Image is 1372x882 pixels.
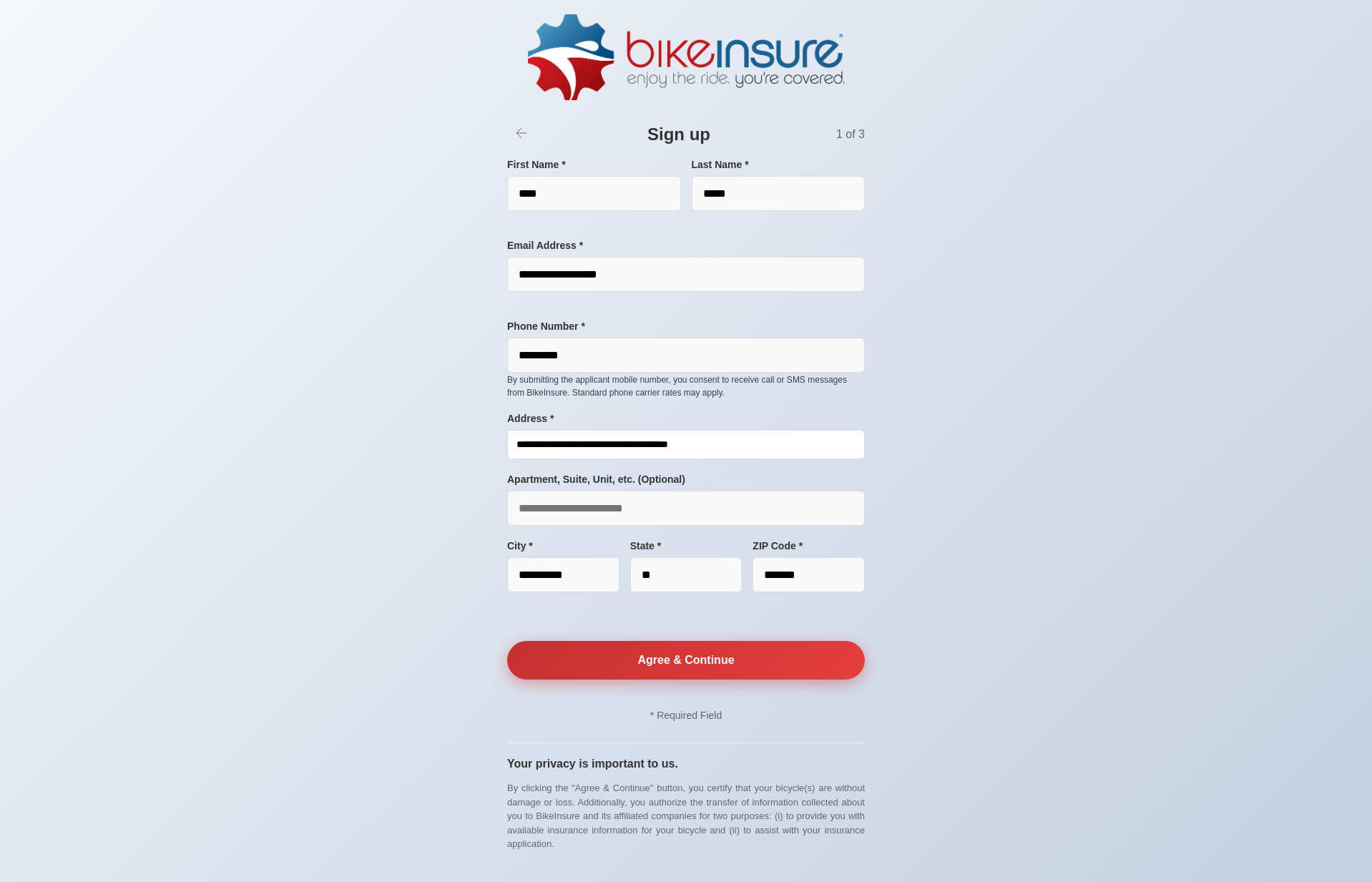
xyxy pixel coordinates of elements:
label: Address * [507,413,865,424]
label: Last Name * [692,159,866,170]
label: City * [507,540,619,552]
label: Apartment, Suite, Unit, etc. (Optional) [507,474,865,485]
span: * Required Field [650,710,722,721]
h1: Sign up [647,124,710,144]
label: First Name * [507,159,681,170]
span: 1 of 3 [836,128,865,140]
label: Email Address * [507,240,865,251]
span: By submitting the applicant mobile number, you consent to receive call or SMS messages from BikeI... [507,375,847,398]
p: By clicking the "Agree & Continue" button, you certify that your bicycle(s) are without damage or... [507,781,865,851]
h3: Your privacy is important to us. [507,758,865,770]
label: ZIP Code * [753,540,865,552]
button: Agree & Continue [507,641,865,680]
img: BikeInsure Logo [528,14,844,100]
label: Phone Number * [507,320,865,332]
label: State * [630,540,743,552]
